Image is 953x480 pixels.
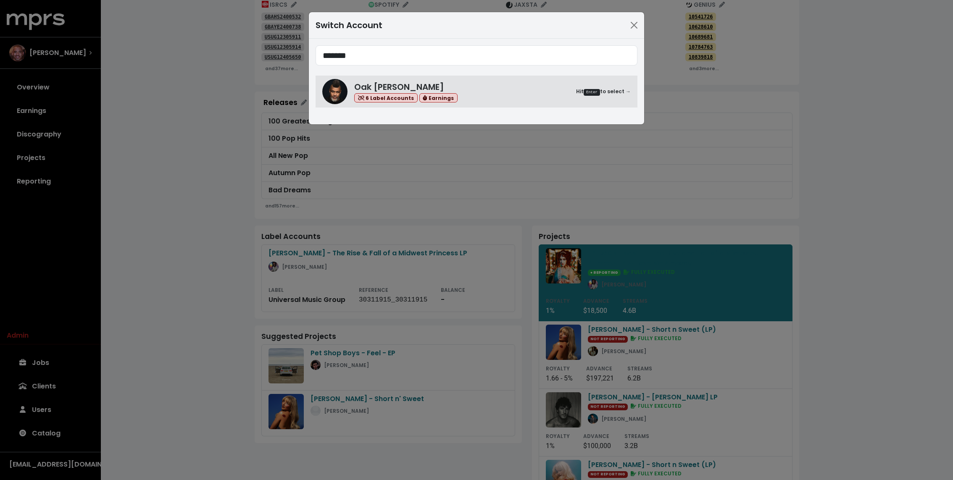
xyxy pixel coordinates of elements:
span: Earnings [419,93,458,103]
button: Close [627,18,641,32]
input: Search accounts [316,45,637,66]
kbd: Enter [584,89,600,96]
a: Oak FelderOak [PERSON_NAME] 6 Label Accounts EarningsHitEnterto select → [316,76,637,108]
span: Oak [PERSON_NAME] [354,81,444,93]
img: Oak Felder [322,79,348,104]
div: Switch Account [316,19,382,31]
small: Hit to select → [576,88,631,96]
span: 6 Label Accounts [354,93,418,103]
